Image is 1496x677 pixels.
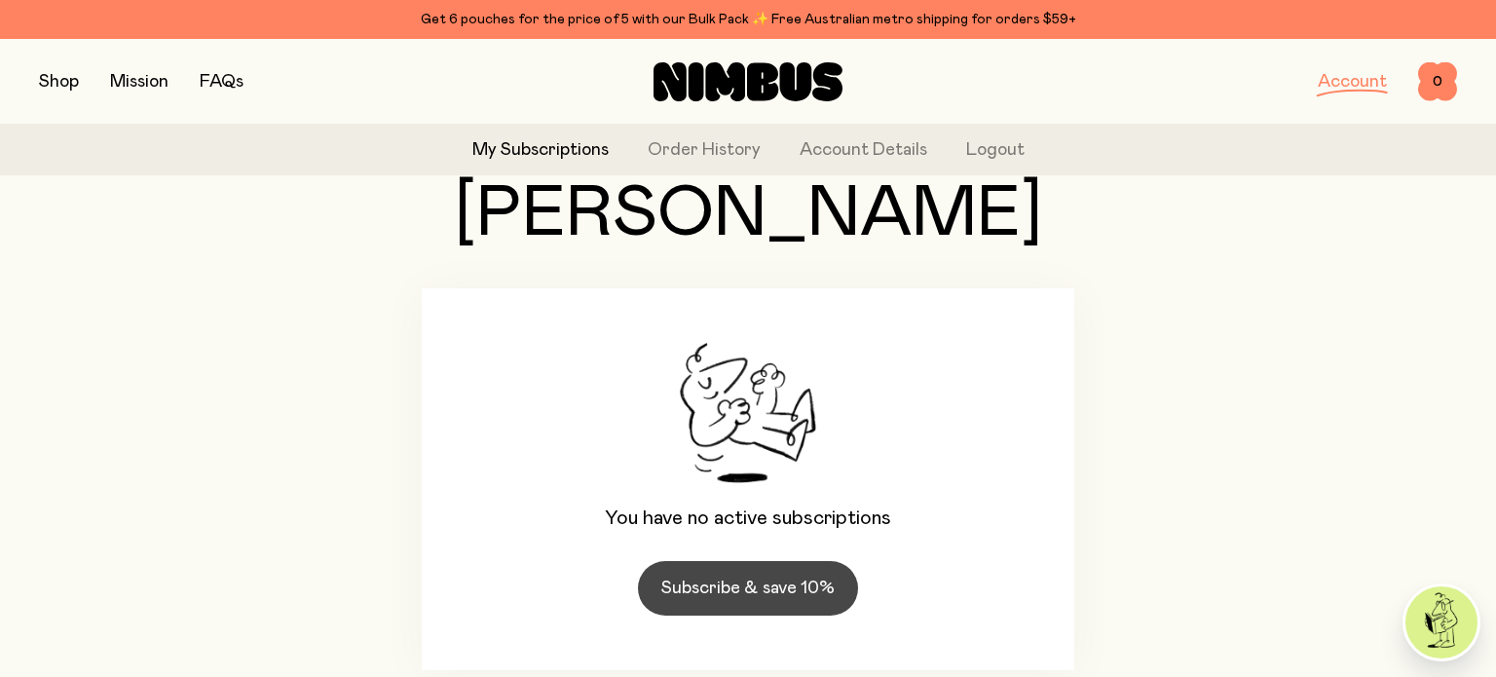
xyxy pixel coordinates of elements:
p: You have no active subscriptions [605,507,891,530]
button: Logout [966,137,1025,164]
a: Subscribe & save 10% [638,561,858,616]
a: Mission [110,73,168,91]
a: My Subscriptions [472,137,609,164]
button: 0 [1418,62,1457,101]
a: Account Details [800,137,927,164]
a: Account [1318,73,1387,91]
div: Get 6 pouches for the price of 5 with our Bulk Pack ✨ Free Australian metro shipping for orders $59+ [39,8,1457,31]
img: agent [1405,586,1477,658]
a: FAQs [200,73,243,91]
h1: Hola, [PERSON_NAME] [422,109,1074,249]
a: Order History [648,137,761,164]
